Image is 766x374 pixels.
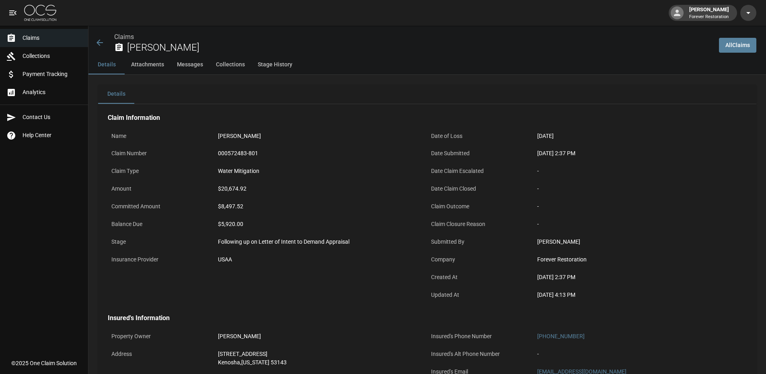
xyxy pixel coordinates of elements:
[427,234,534,250] p: Submitted By
[23,70,82,78] span: Payment Tracking
[23,34,82,42] span: Claims
[427,163,534,179] p: Date Claim Escalated
[108,114,747,122] h4: Claim Information
[170,55,209,74] button: Messages
[108,329,214,344] p: Property Owner
[23,88,82,97] span: Analytics
[108,128,214,144] p: Name
[537,202,743,211] div: -
[218,185,424,193] div: $20,674.92
[125,55,170,74] button: Attachments
[537,238,743,246] div: [PERSON_NAME]
[24,5,56,21] img: ocs-logo-white-transparent.png
[23,131,82,140] span: Help Center
[108,346,214,362] p: Address
[98,84,756,104] div: details tabs
[686,6,732,20] div: [PERSON_NAME]
[537,132,743,140] div: [DATE]
[209,55,251,74] button: Collections
[98,84,134,104] button: Details
[427,181,534,197] p: Date Claim Closed
[537,350,743,358] div: -
[251,55,299,74] button: Stage History
[427,269,534,285] p: Created At
[108,216,214,232] p: Balance Due
[537,291,743,299] div: [DATE] 4:13 PM
[108,314,747,322] h4: Insured's Information
[689,14,729,21] p: Forever Restoration
[537,220,743,228] div: -
[108,234,214,250] p: Stage
[11,359,77,367] div: © 2025 One Claim Solution
[537,167,743,175] div: -
[427,128,534,144] p: Date of Loss
[108,199,214,214] p: Committed Amount
[218,255,424,264] div: USAA
[537,185,743,193] div: -
[114,32,713,42] nav: breadcrumb
[218,350,424,358] div: [STREET_ADDRESS]
[427,216,534,232] p: Claim Closure Reason
[108,252,214,267] p: Insurance Provider
[427,329,534,344] p: Insured's Phone Number
[218,358,424,367] div: Kenosha , [US_STATE] 53143
[218,132,424,140] div: [PERSON_NAME]
[218,332,424,341] div: [PERSON_NAME]
[23,52,82,60] span: Collections
[427,346,534,362] p: Insured's Alt Phone Number
[88,55,125,74] button: Details
[537,333,585,339] a: [PHONE_NUMBER]
[218,238,424,246] div: Following up on Letter of Intent to Demand Appraisal
[218,149,424,158] div: 000572483-801
[427,146,534,161] p: Date Submitted
[537,273,743,282] div: [DATE] 2:37 PM
[719,38,756,53] a: AllClaims
[88,55,766,74] div: anchor tabs
[427,199,534,214] p: Claim Outcome
[218,167,424,175] div: Water Mitigation
[127,42,713,53] h2: [PERSON_NAME]
[108,146,214,161] p: Claim Number
[537,149,743,158] div: [DATE] 2:37 PM
[23,113,82,121] span: Contact Us
[108,181,214,197] p: Amount
[5,5,21,21] button: open drawer
[218,220,424,228] div: $5,920.00
[537,255,743,264] div: Forever Restoration
[114,33,134,41] a: Claims
[427,252,534,267] p: Company
[427,287,534,303] p: Updated At
[108,163,214,179] p: Claim Type
[218,202,424,211] div: $8,497.52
